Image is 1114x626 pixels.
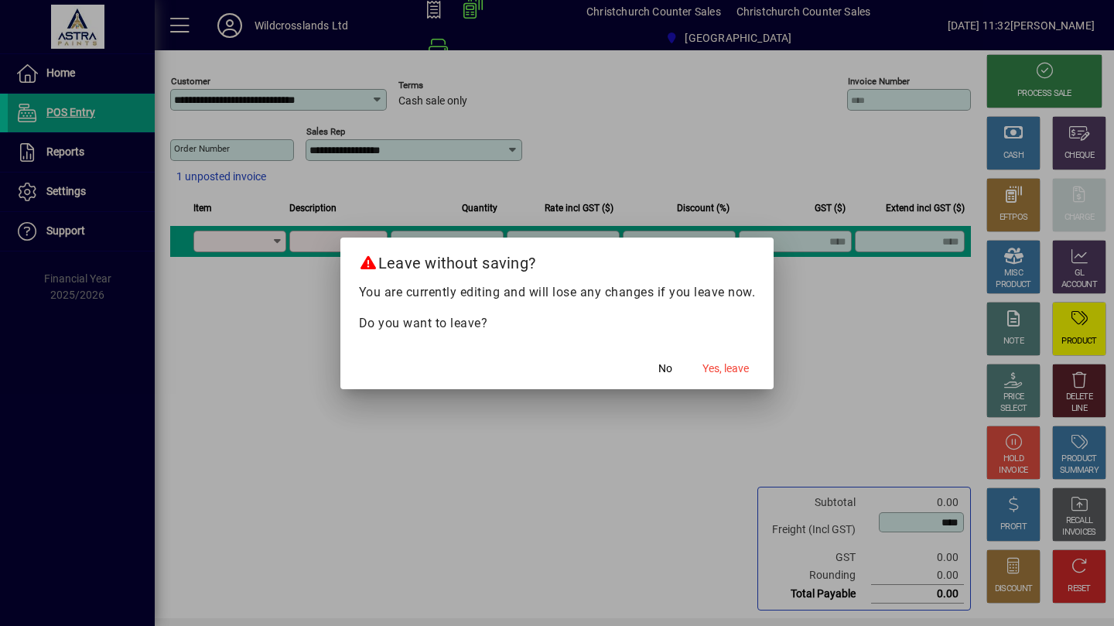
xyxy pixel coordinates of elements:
p: Do you want to leave? [359,314,756,333]
button: No [641,355,690,383]
h2: Leave without saving? [340,238,774,282]
span: No [658,361,672,377]
span: Yes, leave [702,361,749,377]
button: Yes, leave [696,355,755,383]
p: You are currently editing and will lose any changes if you leave now. [359,283,756,302]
